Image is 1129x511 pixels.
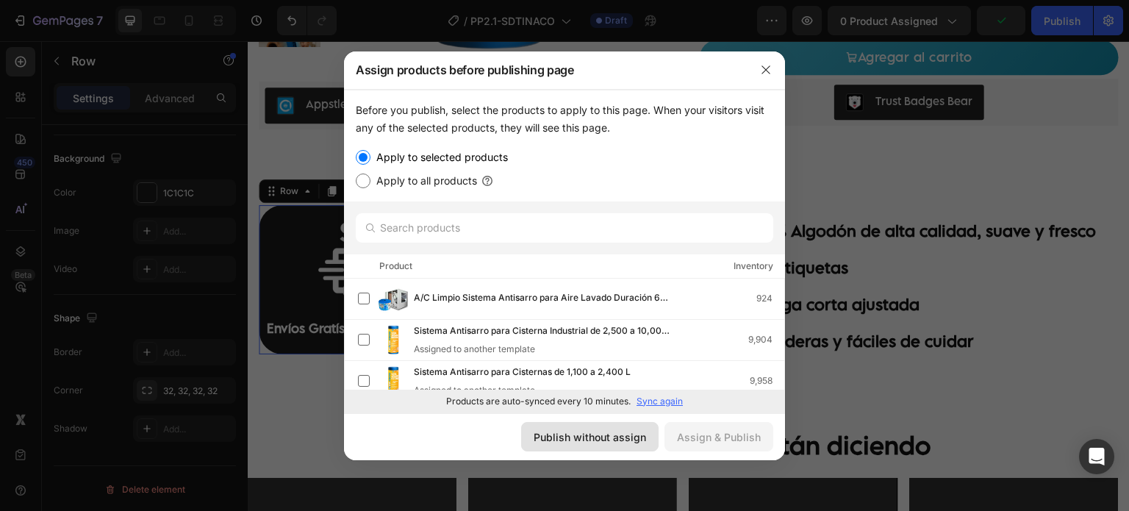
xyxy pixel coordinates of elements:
input: Search products [356,213,773,243]
img: product-img [379,284,408,313]
label: Apply to selected products [370,149,508,166]
div: Open Intercom Messenger [1079,439,1114,474]
span: A/C Limpio Sistema Antisarro para Aire Lavado Duración 6 meses. [414,290,670,307]
span: Sistema Antisarro para Cisternas de 1,100 a 2,400 L [414,365,631,381]
strong: Lo que personas como tú están diciendo [199,388,683,419]
div: 9,958 [750,374,784,388]
div: Agregar al carrito [610,7,725,25]
strong: Duraderas y fáciles de cuidar [501,290,726,310]
div: Publish without assign [534,429,646,445]
p: Envíos Gratís en compras +$599 [12,277,219,299]
strong: Manga corta ajustada [501,253,672,273]
label: Apply to all products [370,172,477,190]
span: Sistema Antisarro para Cisterna Industrial de 2,500 a 10,000 L [414,324,670,340]
img: product-img [379,325,408,354]
img: CLDR_q6erfwCEAE=.png [598,52,616,70]
strong: Sin etiquetas [501,216,601,236]
div: /> [344,90,785,413]
button: Appstle Subscriptions [17,46,186,82]
div: 9,904 [748,332,784,347]
div: Before you publish, select the products to apply to this page. When your visitors visit any of th... [356,101,773,137]
p: Garantía de [228,270,434,291]
div: Assigned to another template [414,343,693,356]
strong: 100% Algodón de alta calidad, suave y fresco [501,179,848,199]
img: AppstleSubscriptions.png [29,55,46,73]
button: Assign & Publish [664,422,773,451]
p: Products are auto-synced every 10 minutes. [446,395,631,408]
img: Garantía de 30 Días [282,171,379,268]
p: 30 Días [228,291,434,312]
div: Appstle Subscriptions [58,55,174,71]
div: Assigned to another template [414,384,654,397]
img: product-img [379,366,408,396]
div: Assign & Publish [677,429,761,445]
img: Envío Gratís en compras mayores [67,171,164,268]
p: Sync again [637,395,683,408]
div: Row [29,143,54,157]
button: Trust Badges Bear [587,43,736,79]
div: Product [379,259,412,274]
button: Publish without assign [521,422,659,451]
div: Inventory [734,259,773,274]
div: Trust Badges Bear [628,52,725,68]
div: 924 [756,291,784,306]
div: Assign products before publishing page [344,51,747,89]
